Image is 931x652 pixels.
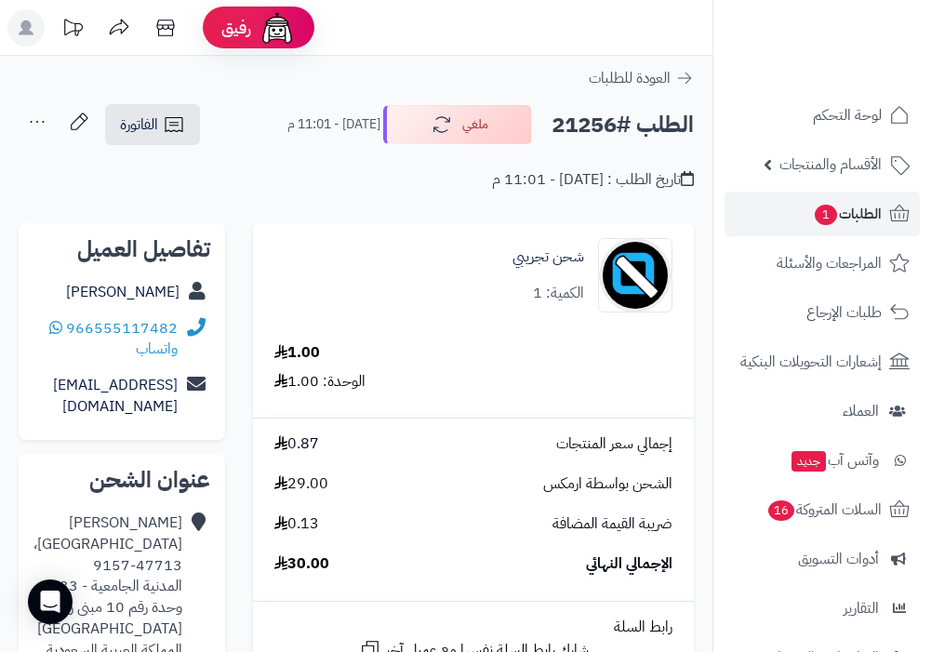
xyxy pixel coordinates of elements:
[66,281,180,303] a: [PERSON_NAME]
[33,238,210,260] h2: تفاصيل العميل
[806,299,882,326] span: طلبات الإرجاع
[844,595,879,621] span: التقارير
[766,497,882,523] span: السلات المتروكة
[49,317,178,361] a: واتساب
[49,9,96,51] a: تحديثات المنصة
[725,93,920,138] a: لوحة التحكم
[586,553,672,575] span: الإجمالي النهائي
[221,17,251,39] span: رفيق
[791,451,826,472] span: جديد
[589,67,671,89] span: العودة للطلبات
[105,104,200,145] a: الفاتورة
[815,205,837,225] span: 1
[120,113,158,136] span: الفاتورة
[725,241,920,286] a: المراجعات والأسئلة
[383,105,532,144] button: ملغي
[725,290,920,335] a: طلبات الإرجاع
[274,473,328,495] span: 29.00
[768,500,794,521] span: 16
[33,469,210,491] h2: عنوان الشحن
[790,447,879,473] span: وآتس آب
[725,339,920,384] a: إشعارات التحويلات البنكية
[274,513,319,535] span: 0.13
[260,617,686,638] div: رابط السلة
[725,192,920,236] a: الطلبات1
[274,433,319,455] span: 0.87
[533,283,584,304] div: الكمية: 1
[66,317,178,339] a: 966555117482
[287,115,380,134] small: [DATE] - 11:01 م
[725,438,920,483] a: وآتس آبجديد
[552,106,694,144] h2: الطلب #21256
[589,67,694,89] a: العودة للطلبات
[543,473,672,495] span: الشحن بواسطة ارمكس
[725,487,920,532] a: السلات المتروكة16
[28,579,73,624] div: Open Intercom Messenger
[843,398,879,424] span: العملاء
[274,342,320,364] div: 1.00
[552,513,672,535] span: ضريبة القيمة المضافة
[777,250,882,276] span: المراجعات والأسئلة
[492,169,694,191] div: تاريخ الطلب : [DATE] - 11:01 م
[805,46,913,85] img: logo-2.png
[779,152,882,178] span: الأقسام والمنتجات
[274,553,329,575] span: 30.00
[274,371,366,393] div: الوحدة: 1.00
[599,238,672,313] img: no_image-90x90.png
[556,433,672,455] span: إجمالي سعر المنتجات
[813,102,882,128] span: لوحة التحكم
[813,201,882,227] span: الطلبات
[798,546,879,572] span: أدوات التسويق
[740,349,882,375] span: إشعارات التحويلات البنكية
[259,9,296,47] img: ai-face.png
[725,586,920,631] a: التقارير
[53,374,178,418] a: [EMAIL_ADDRESS][DOMAIN_NAME]
[725,537,920,581] a: أدوات التسويق
[725,389,920,433] a: العملاء
[512,246,584,268] a: شحن تجريبي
